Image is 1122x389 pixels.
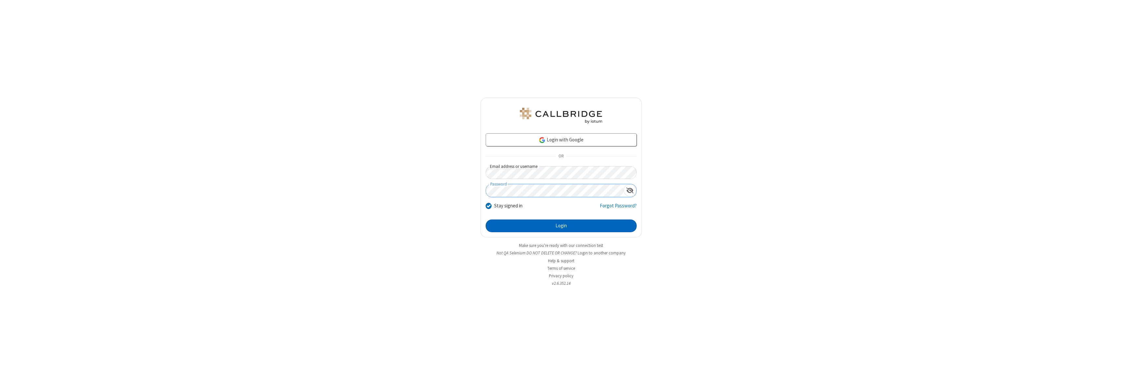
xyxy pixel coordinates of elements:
[624,184,636,196] div: Show password
[486,184,624,197] input: Password
[480,250,642,256] li: Not QA Selenium DO NOT DELETE OR CHANGE?
[494,202,523,210] label: Stay signed in
[549,273,573,279] a: Privacy policy
[548,258,574,264] a: Help & support
[547,266,575,271] a: Terms of service
[486,219,637,233] button: Login
[486,166,637,179] input: Email address or username
[519,243,603,248] a: Make sure you're ready with our connection test
[486,133,637,146] a: Login with Google
[519,108,603,123] img: QA Selenium DO NOT DELETE OR CHANGE
[556,152,566,161] span: OR
[480,280,642,286] li: v2.6.352.14
[538,137,546,144] img: google-icon.png
[1106,372,1117,384] iframe: Chat
[578,250,626,256] button: Login to another company
[600,202,637,215] a: Forgot Password?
